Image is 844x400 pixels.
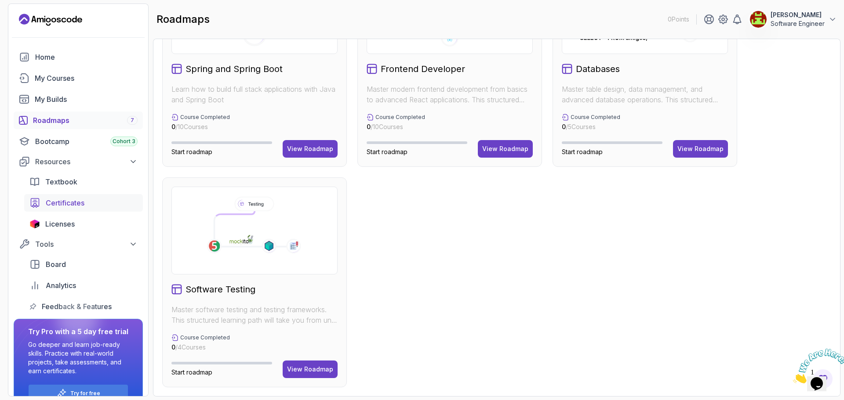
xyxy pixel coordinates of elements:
a: certificates [24,194,143,212]
h2: roadmaps [156,12,210,26]
a: roadmaps [14,112,143,129]
div: Roadmaps [33,115,138,126]
a: board [24,256,143,273]
a: analytics [24,277,143,294]
button: Resources [14,154,143,169]
div: Resources [35,156,138,167]
a: licenses [24,215,143,233]
p: Course Completed [180,114,230,121]
p: / 5 Courses [562,123,620,131]
p: Software Engineer [771,19,825,28]
span: 1 [4,4,7,11]
span: Start roadmap [171,148,212,155]
p: Learn how to build full stack applications with Java and Spring Boot [171,84,338,105]
button: View Roadmap [283,140,338,158]
span: 0 [171,123,175,130]
h2: Databases [576,63,620,75]
span: Textbook [45,177,77,187]
p: 0 Points [668,15,689,24]
span: Start roadmap [562,148,603,155]
button: View Roadmap [478,140,533,158]
button: Tools [14,236,143,252]
img: user profile image [750,11,767,28]
button: View Roadmap [283,360,338,378]
a: courses [14,69,143,87]
div: View Roadmap [482,144,528,153]
span: Licenses [45,219,75,229]
span: 0 [367,123,371,130]
div: Tools [35,239,138,249]
span: Start roadmap [171,368,212,376]
div: Bootcamp [35,136,138,147]
h2: Spring and Spring Boot [186,63,283,75]
div: View Roadmap [677,144,724,153]
p: Master table design, data management, and advanced database operations. This structured learning ... [562,84,728,105]
div: Home [35,52,138,62]
span: Certificates [46,198,84,208]
p: Course Completed [375,114,425,121]
span: 0 [562,123,566,130]
h2: Software Testing [186,283,255,295]
p: / 4 Courses [171,343,230,352]
p: Course Completed [571,114,620,121]
p: / 10 Courses [367,123,425,131]
p: Course Completed [180,334,230,341]
a: feedback [24,298,143,315]
a: home [14,48,143,66]
span: Start roadmap [367,148,407,155]
span: Board [46,259,66,270]
p: [PERSON_NAME] [771,11,825,19]
div: My Courses [35,73,138,83]
p: Go deeper and learn job-ready skills. Practice with real-world projects, take assessments, and ea... [28,340,128,375]
a: bootcamp [14,133,143,150]
p: Master modern frontend development from basics to advanced React applications. This structured le... [367,84,533,105]
a: Try for free [70,390,100,397]
a: builds [14,90,143,108]
span: Feedback & Features [42,301,112,312]
h2: Frontend Developer [381,63,465,75]
iframe: chat widget [789,345,844,387]
div: View Roadmap [287,365,333,374]
button: user profile image[PERSON_NAME]Software Engineer [749,11,837,28]
img: Chat attention grabber [4,4,58,38]
img: jetbrains icon [29,220,40,228]
a: textbook [24,173,143,191]
p: / 10 Courses [171,123,230,131]
div: View Roadmap [287,144,333,153]
button: View Roadmap [673,140,728,158]
span: Cohort 3 [113,138,135,145]
span: 0 [171,343,175,351]
div: My Builds [35,94,138,105]
a: Landing page [19,13,82,27]
p: Master software testing and testing frameworks. This structured learning path will take you from ... [171,304,338,325]
span: 7 [131,117,134,124]
span: Analytics [46,280,76,291]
